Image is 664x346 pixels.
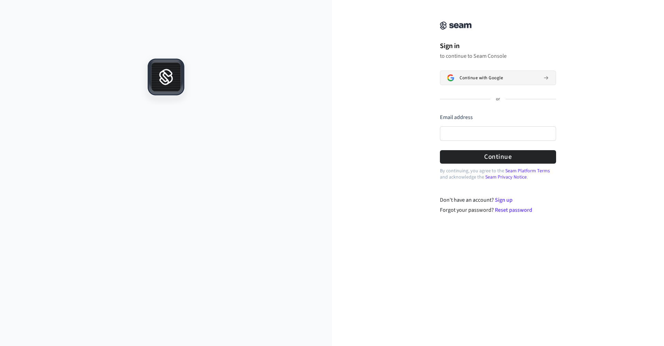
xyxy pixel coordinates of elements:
[447,74,454,81] img: Sign in with Google
[440,150,556,164] button: Continue
[496,96,500,102] p: or
[440,206,556,214] div: Forgot your password?
[460,75,503,81] span: Continue with Google
[505,167,550,174] a: Seam Platform Terms
[440,53,556,60] p: to continue to Seam Console
[495,206,532,214] a: Reset password
[495,196,513,204] a: Sign up
[440,21,472,30] img: Seam Console
[440,71,556,85] button: Sign in with GoogleContinue with Google
[485,174,527,181] a: Seam Privacy Notice
[440,168,556,180] p: By continuing, you agree to the and acknowledge the .
[440,41,556,51] h1: Sign in
[440,196,556,204] div: Don't have an account?
[440,113,473,121] label: Email address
